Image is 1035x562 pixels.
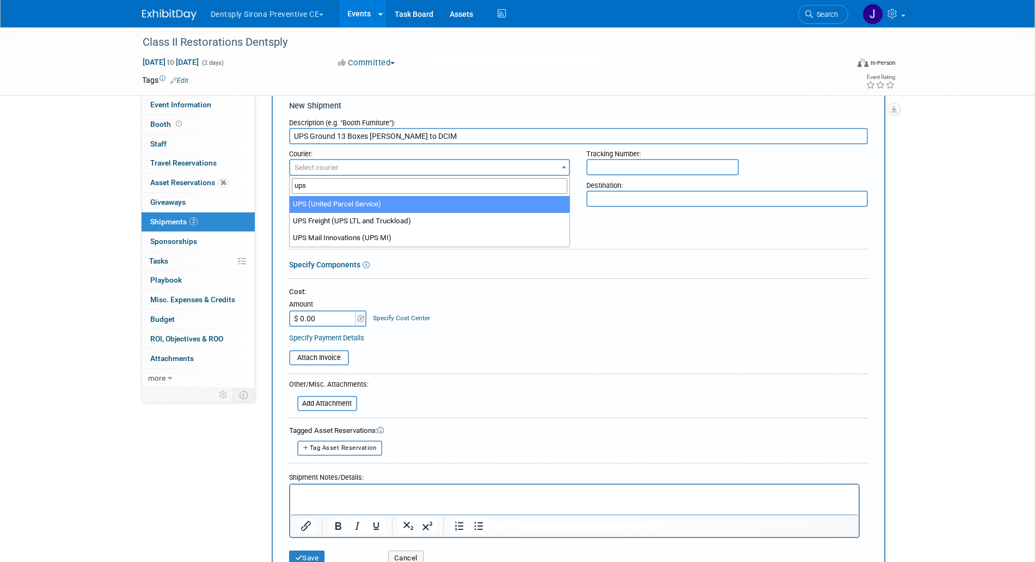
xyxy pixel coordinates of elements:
div: Description (e.g. "Booth Furniture"): [289,113,868,128]
a: Sponsorships [142,232,255,251]
a: Misc. Expenses & Credits [142,290,255,309]
span: Tag Asset Reservation [310,444,377,451]
div: Tracking Number: [586,144,868,159]
div: Cost: [289,287,868,297]
a: Shipments2 [142,212,255,231]
span: Search [813,10,838,19]
div: Tagged Asset Reservations: [289,426,868,436]
span: Attachments [150,354,194,363]
div: Class II Restorations Dentsply [139,33,832,52]
a: Giveaways [142,193,255,212]
span: Shipments [150,217,198,226]
li: UPS Mail Innovations (UPS MI) [290,230,570,247]
td: Tags [142,75,188,85]
div: New Shipment [289,100,868,112]
span: to [166,58,176,66]
span: Travel Reservations [150,158,217,167]
div: Event Format [784,57,896,73]
span: Sponsorships [150,237,197,246]
div: In-Person [870,59,896,67]
div: Other/Misc. Attachments: [289,380,369,392]
span: Budget [150,315,175,323]
a: Specify Components [289,260,360,269]
div: Courier: [289,144,571,159]
a: Edit [170,77,188,84]
a: Asset Reservations36 [142,173,255,192]
a: more [142,369,255,388]
button: Bold [329,518,347,534]
button: Numbered list [450,518,469,534]
span: (2 days) [201,59,224,66]
iframe: Rich Text Area [290,485,859,515]
span: [DATE] [DATE] [142,57,199,67]
img: ExhibitDay [142,9,197,20]
a: Search [798,5,848,24]
a: Tasks [142,252,255,271]
button: Bullet list [469,518,488,534]
span: Asset Reservations [150,178,229,187]
button: Subscript [399,518,418,534]
div: Shipment Notes/Details: [289,468,860,484]
a: Specify Cost Center [373,314,430,322]
span: Giveaways [150,198,186,206]
a: Budget [142,310,255,329]
a: Event Information [142,95,255,114]
img: Format-Inperson.png [858,58,868,67]
span: more [148,374,166,382]
span: Tasks [149,256,168,265]
a: Attachments [142,349,255,368]
button: Underline [367,518,385,534]
button: Superscript [418,518,437,534]
div: Amount [289,300,368,310]
li: UPS (United Parcel Service) [290,196,570,213]
span: 2 [189,217,198,225]
span: Event Information [150,100,211,109]
td: Personalize Event Tab Strip [214,388,233,402]
div: Destination: [586,176,868,191]
span: Playbook [150,276,182,284]
a: Travel Reservations [142,154,255,173]
a: Staff [142,135,255,154]
a: Booth [142,115,255,134]
button: Italic [348,518,366,534]
button: Committed [334,57,399,69]
td: Toggle Event Tabs [232,388,255,402]
img: Justin Newborn [862,4,883,25]
div: Event Rating [866,75,895,80]
span: Staff [150,139,167,148]
li: UPS Freight (UPS LTL and Truckload) [290,213,570,230]
input: Search... [292,178,568,194]
a: Playbook [142,271,255,290]
span: ROI, Objectives & ROO [150,334,223,343]
span: Booth not reserved yet [174,120,184,128]
span: Select courier [295,163,339,172]
button: Tag Asset Reservation [297,441,383,455]
span: Misc. Expenses & Credits [150,295,235,304]
span: 36 [218,179,229,187]
span: Booth [150,120,184,129]
a: Specify Payment Details [289,334,364,342]
a: ROI, Objectives & ROO [142,329,255,349]
button: Insert/edit link [297,518,315,534]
